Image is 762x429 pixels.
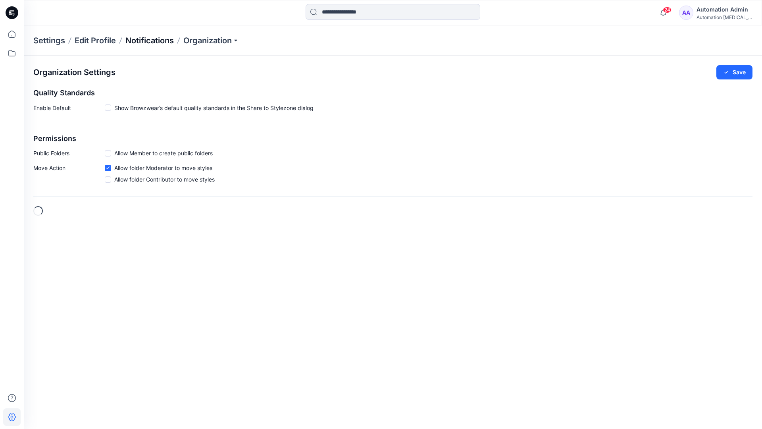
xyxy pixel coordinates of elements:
p: Settings [33,35,65,46]
p: Enable Default [33,104,105,115]
h2: Permissions [33,135,752,143]
div: AA [679,6,693,20]
h2: Organization Settings [33,68,115,77]
h2: Quality Standards [33,89,752,97]
div: Automation [MEDICAL_DATA]... [697,14,752,20]
p: Public Folders [33,149,105,157]
a: Notifications [125,35,174,46]
span: Allow folder Moderator to move styles [114,164,212,172]
div: Automation Admin [697,5,752,14]
p: Move Action [33,164,105,187]
span: Allow folder Contributor to move styles [114,175,215,184]
span: 24 [663,7,672,13]
a: Edit Profile [75,35,116,46]
span: Show Browzwear’s default quality standards in the Share to Stylezone dialog [114,104,314,112]
span: Allow Member to create public folders [114,149,213,157]
button: Save [716,65,752,79]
